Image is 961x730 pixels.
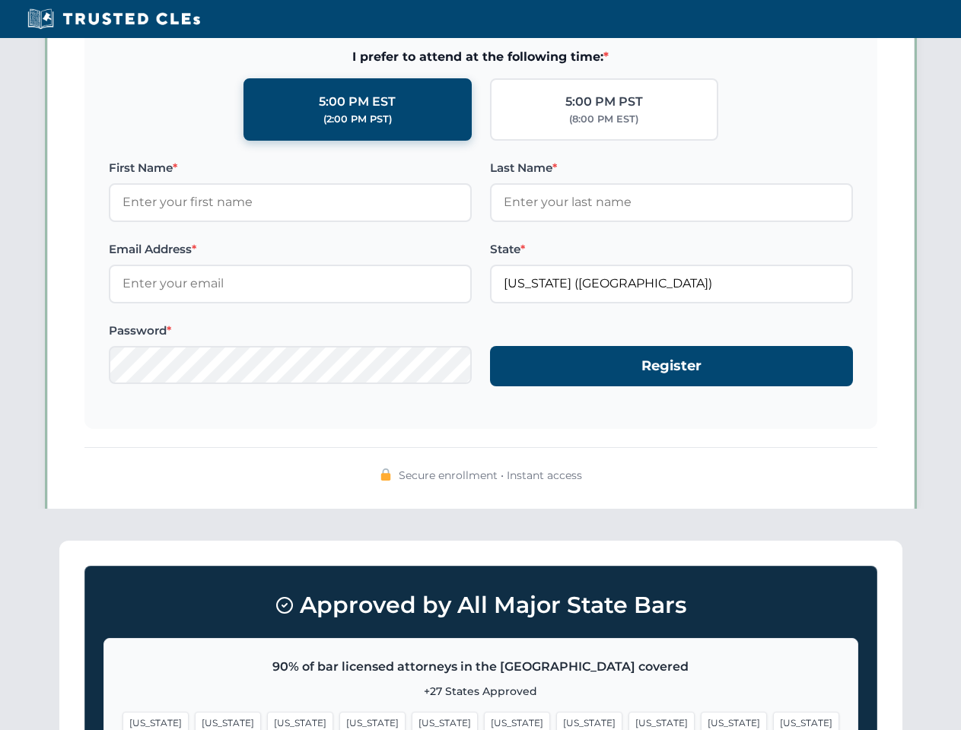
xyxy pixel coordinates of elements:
[490,159,853,177] label: Last Name
[123,683,839,700] p: +27 States Approved
[490,265,853,303] input: Florida (FL)
[569,112,638,127] div: (8:00 PM EST)
[109,265,472,303] input: Enter your email
[103,585,858,626] h3: Approved by All Major State Bars
[565,92,643,112] div: 5:00 PM PST
[319,92,396,112] div: 5:00 PM EST
[380,468,392,481] img: 🔒
[490,240,853,259] label: State
[323,112,392,127] div: (2:00 PM PST)
[109,322,472,340] label: Password
[490,183,853,221] input: Enter your last name
[23,8,205,30] img: Trusted CLEs
[399,467,582,484] span: Secure enrollment • Instant access
[490,346,853,386] button: Register
[109,159,472,177] label: First Name
[109,183,472,221] input: Enter your first name
[109,47,853,67] span: I prefer to attend at the following time:
[109,240,472,259] label: Email Address
[123,657,839,677] p: 90% of bar licensed attorneys in the [GEOGRAPHIC_DATA] covered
